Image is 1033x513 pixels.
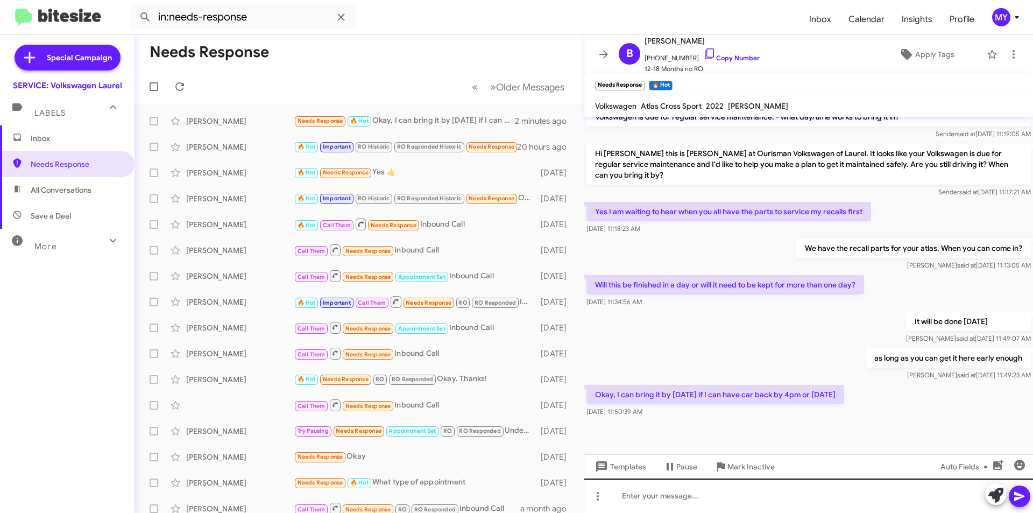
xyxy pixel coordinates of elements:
span: said at [957,130,975,138]
span: Appointment Set [398,273,445,280]
span: said at [957,371,976,379]
span: Pause [676,457,697,476]
div: [PERSON_NAME] [186,142,294,152]
span: said at [959,188,978,196]
span: RO [376,376,384,383]
div: [PERSON_NAME] [186,426,294,437]
span: [PHONE_NUMBER] [645,47,760,64]
p: Okay, I can bring it by [DATE] if I can have car back by 4pm or [DATE] [586,385,844,404]
span: Needs Response [371,222,416,229]
span: [PERSON_NAME] [DATE] 11:13:05 AM [907,261,1031,269]
span: Auto Fields [940,457,992,476]
span: said at [957,261,976,269]
span: Save a Deal [31,210,71,221]
div: [PERSON_NAME] [186,477,294,488]
div: [DATE] [535,374,575,385]
div: Okay, see you then [294,192,535,205]
span: Needs Response [323,376,369,383]
span: Special Campaign [47,52,112,63]
span: Needs Response [323,169,369,176]
div: [PERSON_NAME] [186,452,294,462]
a: Copy Number [703,54,760,62]
div: Inbound Call [294,217,535,231]
a: Profile [941,4,983,35]
span: Call Them [298,351,326,358]
span: Needs Response [345,325,391,332]
div: [PERSON_NAME] [186,297,294,307]
span: Call Them [298,273,326,280]
div: [PERSON_NAME] [186,322,294,333]
button: Apply Tags [871,45,981,64]
span: [PERSON_NAME] [645,34,760,47]
span: [DATE] 11:34:56 AM [586,298,642,306]
span: Needs Response [345,248,391,255]
span: Call Them [358,299,386,306]
div: Inbound Call [294,347,535,360]
span: 🔥 Hot [298,169,316,176]
div: [DATE] [535,193,575,204]
div: [PERSON_NAME] [186,245,294,256]
span: [DATE] 11:50:39 AM [586,407,642,416]
span: Appointment Set [388,427,436,434]
span: « [472,80,478,94]
div: SERVICE: Volkswagen Laurel [13,80,122,91]
span: Needs Response [345,506,391,513]
span: Needs Response [31,159,122,170]
span: RO [443,427,452,434]
span: 🔥 Hot [298,195,316,202]
span: 🔥 Hot [298,143,316,150]
div: Inbound Call [294,295,535,308]
div: [PERSON_NAME] [186,193,294,204]
h1: Needs Response [150,44,269,61]
span: 12-18 Months no RO [645,64,760,74]
span: Needs Response [345,403,391,410]
span: More [34,242,56,251]
button: Templates [584,457,655,476]
a: Inbox [801,4,840,35]
span: 🔥 Hot [298,299,316,306]
div: 2 minutes ago [515,116,575,127]
input: Search [130,4,356,30]
span: RO Responded [414,506,456,513]
span: Needs Response [336,427,381,434]
div: [DATE] [535,297,575,307]
span: RO Responded Historic [397,143,462,150]
span: [DATE] 11:18:23 AM [586,224,640,233]
span: Needs Response [469,143,514,150]
span: Older Messages [496,81,564,93]
p: as long as you can get it here early enough [866,348,1031,368]
div: [PERSON_NAME] [186,271,294,282]
button: Previous [465,76,484,98]
span: Important [323,299,351,306]
span: Sender [DATE] 11:19:05 AM [936,130,1031,138]
span: Apply Tags [915,45,954,64]
div: Inbound Call [294,321,535,334]
span: B [626,45,633,62]
button: Auto Fields [932,457,1001,476]
button: MY [983,8,1021,26]
span: Volkswagen [595,101,636,111]
div: [PERSON_NAME] [186,374,294,385]
div: Okay, I can bring it by [DATE] if I can have car back by 4pm or [DATE] [294,115,515,127]
div: [DATE] [535,271,575,282]
div: [DATE] [535,452,575,462]
div: [PERSON_NAME] [186,348,294,359]
div: [PERSON_NAME] [186,167,294,178]
span: RO Responded [459,427,500,434]
div: Yes 👍 [294,166,535,179]
div: [DATE] [535,477,575,488]
span: 🔥 Hot [298,222,316,229]
span: Inbox [31,133,122,144]
span: RO Responded [475,299,516,306]
span: Needs Response [469,195,514,202]
div: ​👍​ to “ Thank you for the update ” [294,140,517,153]
span: [PERSON_NAME] [728,101,788,111]
span: Atlas Cross Sport [641,101,702,111]
a: Calendar [840,4,893,35]
div: Inbound Call [294,243,535,257]
span: Important [323,195,351,202]
div: Okay. Thanks! [294,373,535,385]
a: Special Campaign [15,45,121,71]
